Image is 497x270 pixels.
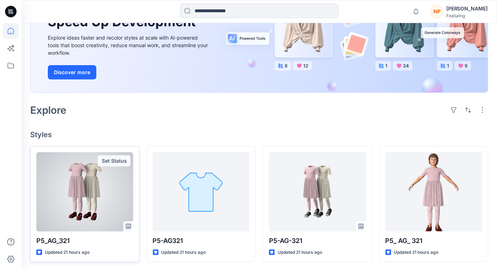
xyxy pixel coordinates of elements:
[48,65,96,80] button: Discover more
[386,152,483,231] a: P5_ AG_ 321
[394,249,439,256] p: Updated 21 hours ago
[161,249,206,256] p: Updated 21 hours ago
[153,152,250,231] a: P5-AG321
[153,236,250,246] p: P5-AG321
[446,4,488,13] div: [PERSON_NAME]
[36,152,133,231] a: P5_AG_321
[430,5,443,18] div: NP
[446,13,488,18] div: Featuring
[45,249,90,256] p: Updated 21 hours ago
[269,236,366,246] p: P5-AG-321
[386,236,483,246] p: P5_ AG_ 321
[269,152,366,231] a: P5-AG-321
[48,34,210,57] div: Explore ideas faster and recolor styles at scale with AI-powered tools that boost creativity, red...
[30,130,488,139] h4: Styles
[278,249,322,256] p: Updated 21 hours ago
[30,104,67,116] h2: Explore
[36,236,133,246] p: P5_AG_321
[48,65,210,80] a: Discover more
